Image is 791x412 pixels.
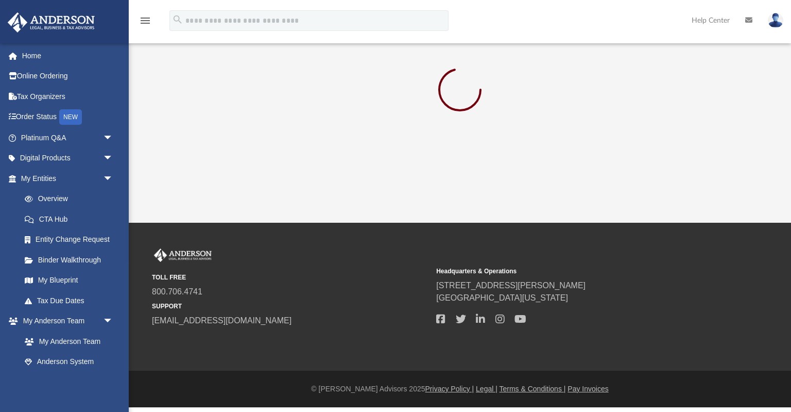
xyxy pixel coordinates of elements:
div: NEW [59,109,82,125]
span: arrow_drop_down [103,168,124,189]
a: Entity Change Request [14,229,129,250]
a: [EMAIL_ADDRESS][DOMAIN_NAME] [152,316,291,325]
img: User Pic [768,13,783,28]
small: TOLL FREE [152,273,429,282]
a: My Blueprint [14,270,124,291]
a: Overview [14,189,129,209]
span: arrow_drop_down [103,148,124,169]
span: arrow_drop_down [103,127,124,149]
a: Platinum Q&Aarrow_drop_down [7,127,129,148]
a: [STREET_ADDRESS][PERSON_NAME] [436,281,586,290]
a: Online Ordering [7,66,129,87]
a: Legal | [476,385,497,393]
a: Pay Invoices [568,385,608,393]
a: Binder Walkthrough [14,250,129,270]
a: Digital Productsarrow_drop_down [7,148,129,169]
a: [GEOGRAPHIC_DATA][US_STATE] [436,293,568,302]
i: search [172,14,183,25]
a: Tax Organizers [7,86,129,107]
small: Headquarters & Operations [436,267,713,276]
div: © [PERSON_NAME] Advisors 2025 [129,384,791,394]
a: Terms & Conditions | [500,385,566,393]
a: menu [139,20,151,27]
a: My Entitiesarrow_drop_down [7,168,129,189]
a: Order StatusNEW [7,107,129,128]
i: menu [139,14,151,27]
a: Client Referrals [14,372,124,392]
a: 800.706.4741 [152,287,202,296]
a: Tax Due Dates [14,290,129,311]
a: Home [7,45,129,66]
a: My Anderson Teamarrow_drop_down [7,311,124,332]
img: Anderson Advisors Platinum Portal [152,249,214,262]
span: arrow_drop_down [103,311,124,332]
a: Privacy Policy | [425,385,474,393]
a: Anderson System [14,352,124,372]
a: CTA Hub [14,209,129,229]
a: My Anderson Team [14,331,118,352]
img: Anderson Advisors Platinum Portal [5,12,98,32]
small: SUPPORT [152,302,429,311]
